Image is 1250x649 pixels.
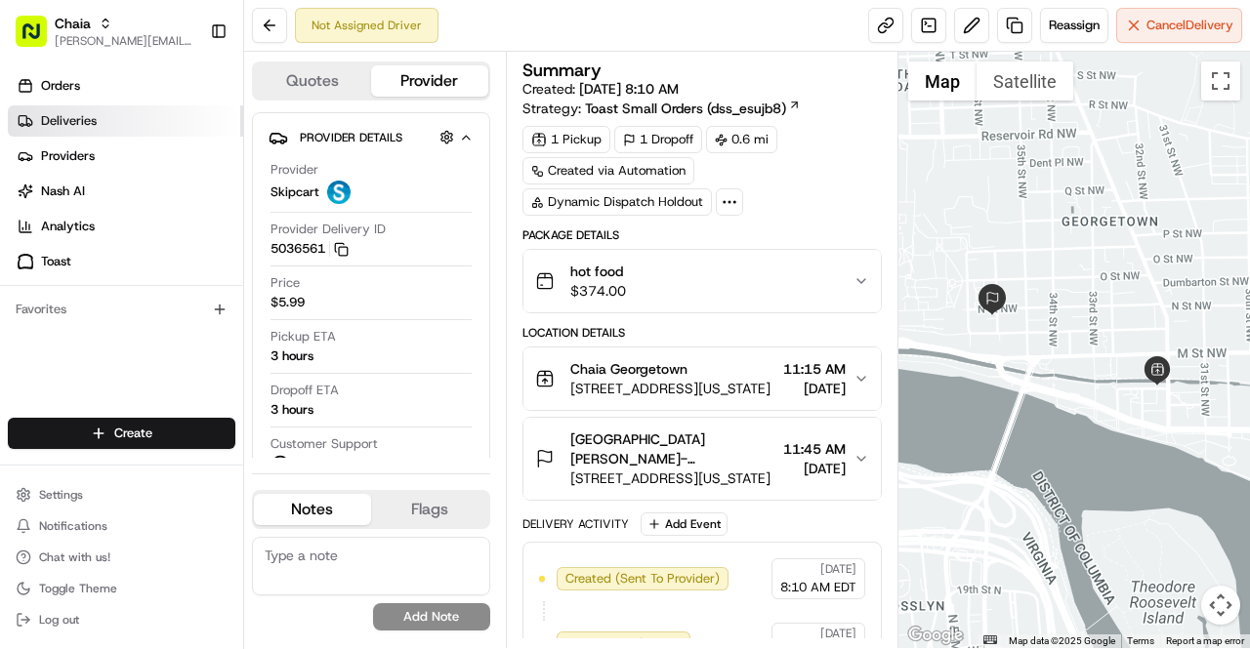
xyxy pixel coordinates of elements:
span: [DATE] [820,626,856,641]
div: Location Details [522,325,882,341]
div: we now have TWO [PERSON_NAME] orders in the queue for [DATE]. I don't understand why. We only nee... [127,85,346,225]
span: [DATE] [783,379,846,398]
span: [DATE] [783,459,846,478]
button: back [20,16,43,39]
button: Show street map [908,61,977,101]
img: Google [903,623,968,648]
button: CancelDelivery [1116,8,1242,43]
div: Delivery Activity [522,516,629,532]
a: Orders [8,70,243,101]
span: Orders [41,77,80,95]
span: Toggle Theme [39,581,117,596]
button: Notes [254,494,371,525]
span: Pickup ETA [271,328,336,345]
button: Flags [371,494,488,525]
button: Chaia[PERSON_NAME][EMAIL_ADDRESS][DOMAIN_NAME] [8,8,202,55]
a: Providers [8,141,243,172]
button: Provider [371,65,488,97]
img: Go home [51,16,74,39]
span: Reassign [1049,17,1100,34]
img: profile_skipcart_partner.png [327,181,351,204]
button: Send [338,484,361,507]
button: Toggle fullscreen view [1201,61,1240,101]
span: hot food [570,262,626,281]
span: [STREET_ADDRESS][US_STATE] [570,379,771,398]
span: Chaia Georgetown [570,359,687,379]
a: Created via Automation [522,157,694,184]
span: Provider [271,161,318,179]
span: [DATE] [315,239,355,255]
span: Map data ©2025 Google [1009,635,1115,646]
a: Deliveries [8,105,243,137]
button: Notifications [8,512,235,540]
h3: Summary [522,61,602,79]
span: Dropoff ETA [271,382,339,399]
button: Toggle Theme [8,575,235,602]
button: Log out [8,606,235,633]
button: Add Event [641,512,728,536]
span: Provider Details [300,130,402,145]
span: Toast [41,253,71,270]
div: 0.6 mi [706,126,777,153]
a: Toast [8,246,243,277]
span: Create [114,425,152,442]
span: Settings [39,487,83,503]
span: Analytics [41,218,95,235]
button: Reassign [1040,8,1108,43]
button: hot food$374.00 [523,250,881,312]
span: Skipcart [271,183,319,201]
div: 1 Pickup [522,126,610,153]
span: Providers [41,147,95,165]
span: Price [271,274,300,292]
div: Favorites [8,294,235,325]
a: Terms [1127,635,1154,646]
span: Cancel Delivery [1146,17,1233,34]
div: 3 hours [271,347,313,365]
a: Open this area in Google Maps (opens a new window) [903,623,968,648]
div: Strategy: [522,99,801,118]
button: Map camera controls [1201,586,1240,625]
span: [STREET_ADDRESS][US_STATE] [570,468,775,488]
img: Toast logo [18,254,33,268]
span: Toast Small Orders (dss_esujb8) [585,99,786,118]
span: [DATE] [820,561,856,577]
a: Nash AI [8,176,243,207]
div: Dynamic Dispatch Holdout [522,188,712,216]
span: Log out [39,612,79,628]
span: Provider Delivery ID [271,221,386,238]
button: 5036561 [271,240,349,258]
span: Nash AI [41,183,85,200]
div: 1 Dropoff [614,126,702,153]
button: Chat with us! [8,544,235,571]
a: Analytics [8,211,243,242]
div: 3 hours [271,401,313,419]
span: $5.99 [271,294,305,311]
button: Chaia [55,14,91,33]
span: Chat with us! [39,549,110,565]
button: Provider Details [269,121,474,153]
a: Toast Small Orders (dss_esujb8) [585,99,801,118]
span: [DATE] 8:10 AM [579,80,679,98]
button: Show satellite imagery [977,61,1073,101]
button: Settings [8,481,235,508]
button: [GEOGRAPHIC_DATA] [PERSON_NAME]-[PERSON_NAME][STREET_ADDRESS][US_STATE]11:45 AM[DATE] [523,418,881,500]
span: $374.00 [570,281,626,301]
span: 11:15 AM [783,359,846,379]
button: [PERSON_NAME][EMAIL_ADDRESS][DOMAIN_NAME] [55,33,194,49]
span: [GEOGRAPHIC_DATA] [PERSON_NAME]-[PERSON_NAME] [570,429,775,468]
button: Quotes [254,65,371,97]
span: 11:45 AM [783,439,846,459]
button: Keyboard shortcuts [983,635,997,644]
span: Deliveries [41,112,97,130]
button: Create [8,418,235,449]
button: Chaia Georgetown[STREET_ADDRESS][US_STATE]11:15 AM[DATE] [523,347,881,410]
span: Notifications [39,518,107,534]
span: Created: [522,79,679,99]
span: Created (Sent To Provider) [565,570,720,588]
a: Report a map error [1166,635,1244,646]
div: Package Details [522,227,882,243]
span: 8:10 AM EDT [780,579,856,596]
